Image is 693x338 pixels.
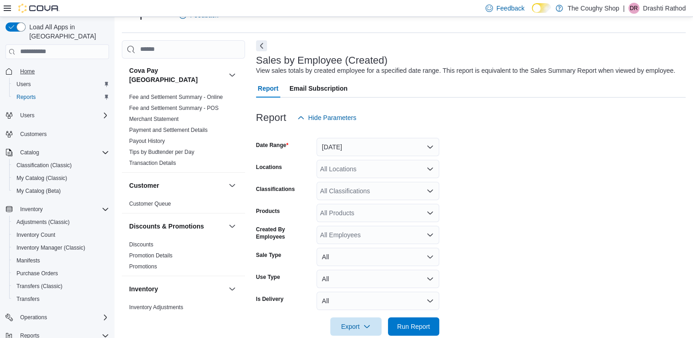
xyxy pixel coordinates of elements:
[256,251,281,259] label: Sale Type
[316,248,439,266] button: All
[13,255,44,266] a: Manifests
[336,317,376,336] span: Export
[227,180,238,191] button: Customer
[13,173,71,184] a: My Catalog (Classic)
[227,221,238,232] button: Discounts & Promotions
[129,159,176,167] span: Transaction Details
[20,206,43,213] span: Inventory
[316,292,439,310] button: All
[16,312,51,323] button: Operations
[532,3,551,13] input: Dark Mode
[2,311,113,324] button: Operations
[13,268,62,279] a: Purchase Orders
[129,222,225,231] button: Discounts & Promotions
[16,66,38,77] a: Home
[129,200,171,207] span: Customer Queue
[13,160,109,171] span: Classification (Classic)
[129,181,159,190] h3: Customer
[630,3,638,14] span: DR
[426,187,434,195] button: Open list of options
[16,147,43,158] button: Catalog
[13,217,73,228] a: Adjustments (Classic)
[129,93,223,101] span: Fee and Settlement Summary - Online
[129,263,157,270] span: Promotions
[16,81,31,88] span: Users
[13,242,89,253] a: Inventory Manager (Classic)
[13,79,109,90] span: Users
[16,218,70,226] span: Adjustments (Classic)
[129,126,207,134] span: Payment and Settlement Details
[129,116,179,122] a: Merchant Statement
[129,66,225,84] h3: Cova Pay [GEOGRAPHIC_DATA]
[129,284,158,294] h3: Inventory
[16,187,61,195] span: My Catalog (Beta)
[256,66,675,76] div: View sales totals by created employee for a specified date range. This report is equivalent to th...
[16,162,72,169] span: Classification (Classic)
[227,283,238,294] button: Inventory
[256,164,282,171] label: Locations
[129,252,173,259] a: Promotion Details
[13,294,109,305] span: Transfers
[16,128,109,140] span: Customers
[129,201,171,207] a: Customer Queue
[258,79,278,98] span: Report
[16,231,55,239] span: Inventory Count
[256,273,280,281] label: Use Type
[16,283,62,290] span: Transfers (Classic)
[9,216,113,229] button: Adjustments (Classic)
[16,147,109,158] span: Catalog
[9,91,113,104] button: Reports
[129,222,204,231] h3: Discounts & Promotions
[497,4,524,13] span: Feedback
[388,317,439,336] button: Run Report
[9,229,113,241] button: Inventory Count
[2,109,113,122] button: Users
[129,138,165,144] a: Payout History
[13,242,109,253] span: Inventory Manager (Classic)
[9,267,113,280] button: Purchase Orders
[9,78,113,91] button: Users
[13,173,109,184] span: My Catalog (Classic)
[129,115,179,123] span: Merchant Statement
[628,3,639,14] div: Drashti Rathod
[16,257,40,264] span: Manifests
[567,3,619,14] p: The Coughy Shop
[129,127,207,133] a: Payment and Settlement Details
[13,281,66,292] a: Transfers (Classic)
[129,304,183,311] span: Inventory Adjustments
[426,209,434,217] button: Open list of options
[16,244,85,251] span: Inventory Manager (Classic)
[9,293,113,305] button: Transfers
[13,160,76,171] a: Classification (Classic)
[13,281,109,292] span: Transfers (Classic)
[18,4,60,13] img: Cova
[129,241,153,248] a: Discounts
[129,284,225,294] button: Inventory
[16,174,67,182] span: My Catalog (Classic)
[20,314,47,321] span: Operations
[397,322,430,331] span: Run Report
[289,79,348,98] span: Email Subscription
[20,68,35,75] span: Home
[308,113,356,122] span: Hide Parameters
[129,137,165,145] span: Payout History
[129,181,225,190] button: Customer
[426,231,434,239] button: Open list of options
[13,229,109,240] span: Inventory Count
[16,110,38,121] button: Users
[9,185,113,197] button: My Catalog (Beta)
[9,280,113,293] button: Transfers (Classic)
[13,185,65,196] a: My Catalog (Beta)
[26,22,109,41] span: Load All Apps in [GEOGRAPHIC_DATA]
[129,160,176,166] a: Transaction Details
[256,207,280,215] label: Products
[20,131,47,138] span: Customers
[256,142,289,149] label: Date Range
[623,3,625,14] p: |
[9,172,113,185] button: My Catalog (Classic)
[227,70,238,81] button: Cova Pay [GEOGRAPHIC_DATA]
[2,127,113,141] button: Customers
